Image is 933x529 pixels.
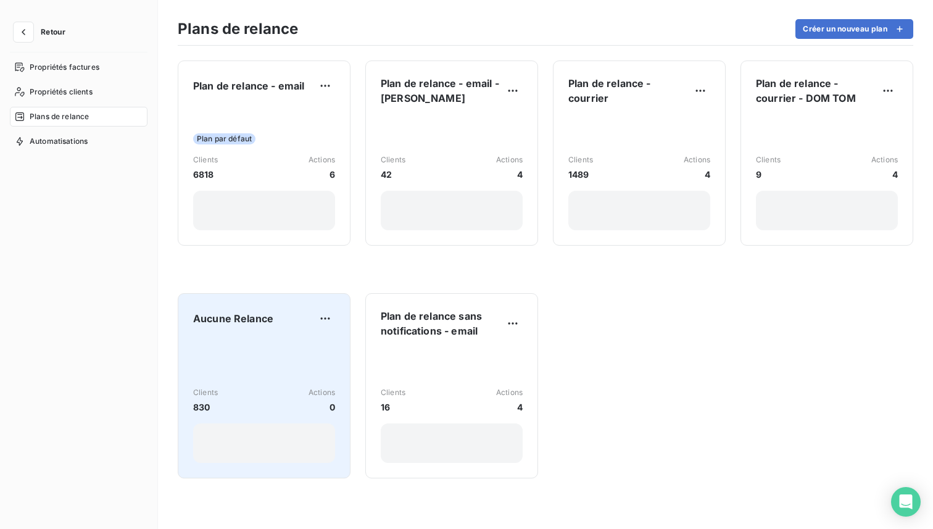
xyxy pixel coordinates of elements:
span: 6818 [193,168,218,181]
span: Actions [684,154,710,165]
span: Actions [309,387,335,398]
button: Retour [10,22,75,42]
span: Clients [756,154,781,165]
a: Automatisations [10,131,147,151]
span: 1489 [568,168,593,181]
span: 4 [684,168,710,181]
span: Plans de relance [30,111,89,122]
span: Clients [381,387,405,398]
span: Plan par défaut [193,133,255,144]
span: Propriétés factures [30,62,99,73]
span: 4 [496,401,523,414]
span: Actions [309,154,335,165]
span: Automatisations [30,136,88,147]
span: Plan de relance sans notifications - email [381,309,503,338]
span: Aucune Relance [193,311,273,326]
a: Plans de relance [10,107,147,127]
span: Clients [193,387,218,398]
span: Actions [496,387,523,398]
span: Plan de relance - courrier - DOM TOM [756,76,878,106]
span: Plan de relance - email [193,78,304,93]
span: Clients [193,154,218,165]
span: 4 [871,168,898,181]
span: 16 [381,401,405,414]
span: Actions [871,154,898,165]
button: Créer un nouveau plan [795,19,913,39]
span: 0 [309,401,335,414]
span: Actions [496,154,523,165]
span: 6 [309,168,335,181]
span: 4 [496,168,523,181]
span: 830 [193,401,218,414]
a: Propriétés factures [10,57,147,77]
span: Propriétés clients [30,86,93,98]
span: Plan de relance - email - [PERSON_NAME] [381,76,503,106]
span: Plan de relance - courrier [568,76,690,106]
span: 9 [756,168,781,181]
a: Propriétés clients [10,82,147,102]
span: Clients [568,154,593,165]
h3: Plans de relance [178,18,298,40]
div: Open Intercom Messenger [891,487,921,517]
span: Retour [41,28,65,36]
span: Clients [381,154,405,165]
span: 42 [381,168,405,181]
